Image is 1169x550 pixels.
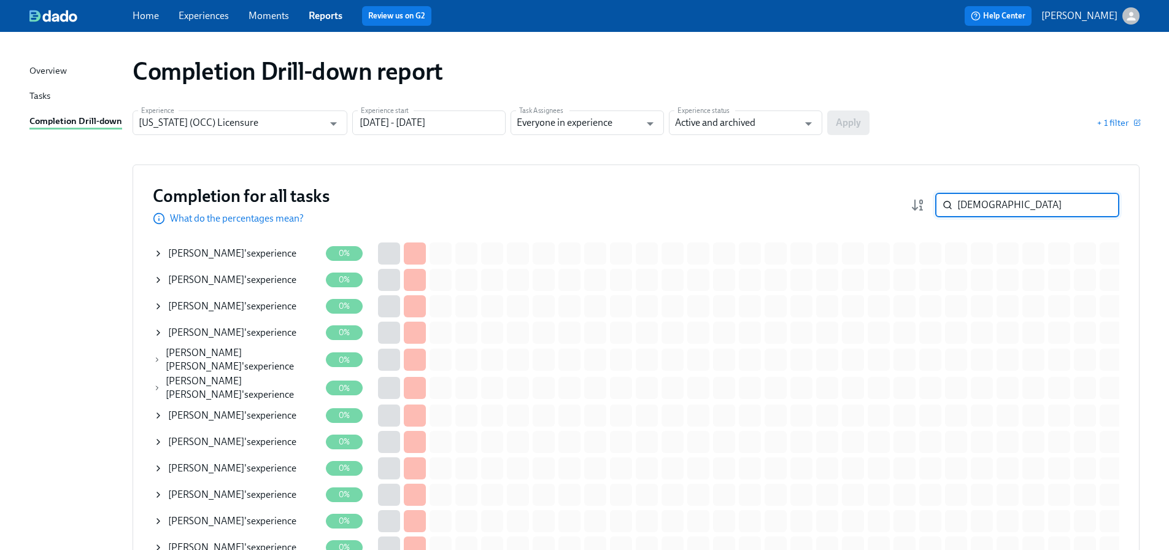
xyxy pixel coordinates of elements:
[153,268,320,292] div: [PERSON_NAME]'sexperience
[153,374,320,401] div: [PERSON_NAME] [PERSON_NAME]'sexperience
[168,409,296,422] div: 's experience
[331,249,357,258] span: 0%
[29,89,123,104] a: Tasks
[168,273,296,287] div: 's experience
[957,193,1119,217] input: Search by name
[29,64,123,79] a: Overview
[153,241,320,266] div: [PERSON_NAME]'sexperience
[153,456,320,481] div: [PERSON_NAME]'sexperience
[1041,9,1117,23] p: [PERSON_NAME]
[153,320,320,345] div: [PERSON_NAME]'sexperience
[324,114,343,133] button: Open
[331,275,357,284] span: 0%
[168,436,244,447] span: [PERSON_NAME]
[331,463,357,473] span: 0%
[168,514,296,528] div: 's experience
[965,6,1032,26] button: Help Center
[168,488,296,502] div: 's experience
[168,462,244,474] span: [PERSON_NAME]
[168,300,244,312] span: [PERSON_NAME]
[153,430,320,454] div: [PERSON_NAME]'sexperience
[331,355,357,365] span: 0%
[249,10,289,21] a: Moments
[641,114,660,133] button: Open
[168,247,296,260] div: 's experience
[29,114,123,130] a: Completion Drill-down
[153,294,320,319] div: [PERSON_NAME]'sexperience
[29,89,50,104] div: Tasks
[166,375,242,400] span: Yanet Cejas Dominguez
[168,327,244,338] span: [PERSON_NAME]
[168,489,244,500] span: [PERSON_NAME]
[331,490,357,499] span: 0%
[179,10,229,21] a: Experiences
[166,347,242,372] span: Yanet Cejas Dominguez
[170,212,304,225] p: What do the percentages mean?
[166,374,320,401] div: 's experience
[29,10,133,22] a: dado
[168,247,244,259] span: [PERSON_NAME]
[168,326,296,339] div: 's experience
[368,10,425,22] a: Review us on G2
[168,515,244,527] span: [PERSON_NAME]
[166,346,320,373] div: 's experience
[331,384,357,393] span: 0%
[168,462,296,475] div: 's experience
[29,10,77,22] img: dado
[168,409,244,421] span: [PERSON_NAME]
[153,185,330,207] h3: Completion for all tasks
[331,437,357,446] span: 0%
[168,435,296,449] div: 's experience
[362,6,431,26] button: Review us on G2
[971,10,1025,22] span: Help Center
[1041,7,1140,25] button: [PERSON_NAME]
[799,114,818,133] button: Open
[153,403,320,428] div: [PERSON_NAME]'sexperience
[309,10,342,21] a: Reports
[29,64,67,79] div: Overview
[29,114,122,130] div: Completion Drill-down
[331,301,357,311] span: 0%
[1097,117,1140,129] button: + 1 filter
[331,516,357,525] span: 0%
[331,411,357,420] span: 0%
[168,300,296,313] div: 's experience
[168,274,244,285] span: [PERSON_NAME]
[153,509,320,533] div: [PERSON_NAME]'sexperience
[153,346,320,373] div: [PERSON_NAME] [PERSON_NAME]'sexperience
[153,482,320,507] div: [PERSON_NAME]'sexperience
[133,10,159,21] a: Home
[331,328,357,337] span: 0%
[133,56,443,86] h1: Completion Drill-down report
